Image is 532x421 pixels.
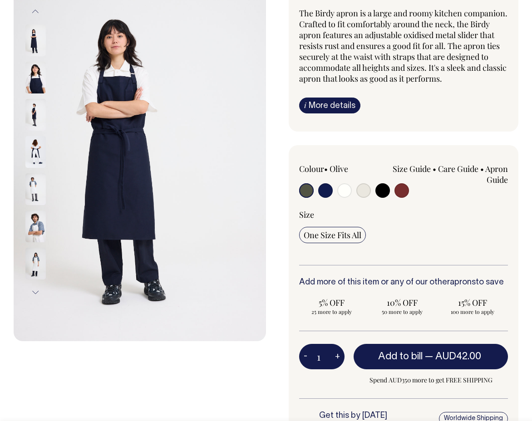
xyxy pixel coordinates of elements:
button: Next [29,282,42,303]
img: dark-navy [25,24,46,56]
div: Size [299,209,508,220]
input: 10% OFF 50 more to apply [369,294,434,318]
a: Care Guide [438,163,478,174]
span: 10% OFF [374,297,430,308]
span: AUD42.00 [435,352,481,361]
span: 15% OFF [445,297,501,308]
span: Spend AUD350 more to get FREE SHIPPING [354,375,508,386]
span: • [480,163,484,174]
input: 15% OFF 100 more to apply [440,294,505,318]
img: dark-navy [25,62,46,93]
a: Apron Guide [485,163,508,185]
button: + [330,348,345,366]
span: • [433,163,436,174]
img: off-white [25,210,46,242]
button: Previous [29,1,42,22]
img: dark-navy [25,99,46,131]
input: One Size Fits All [299,227,366,243]
span: • [324,163,328,174]
span: The Birdy apron is a large and roomy kitchen companion. Crafted to fit comfortably around the nec... [299,8,507,84]
h6: Add more of this item or any of our other to save [299,278,508,287]
h6: Get this by [DATE] [319,411,413,421]
a: Size Guide [393,163,431,174]
img: dark-navy [25,136,46,168]
span: 100 more to apply [445,308,501,315]
img: off-white [25,173,46,205]
button: - [299,348,312,366]
a: iMore details [299,98,360,113]
button: Add to bill —AUD42.00 [354,344,508,369]
label: Olive [330,163,348,174]
a: aprons [450,279,476,286]
span: Add to bill [378,352,423,361]
span: i [304,100,306,110]
span: 5% OFF [304,297,360,308]
span: — [425,352,483,361]
div: Colour [299,163,383,174]
span: 50 more to apply [374,308,430,315]
span: 25 more to apply [304,308,360,315]
img: off-white [25,248,46,279]
input: 5% OFF 25 more to apply [299,294,364,318]
span: One Size Fits All [304,230,361,240]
